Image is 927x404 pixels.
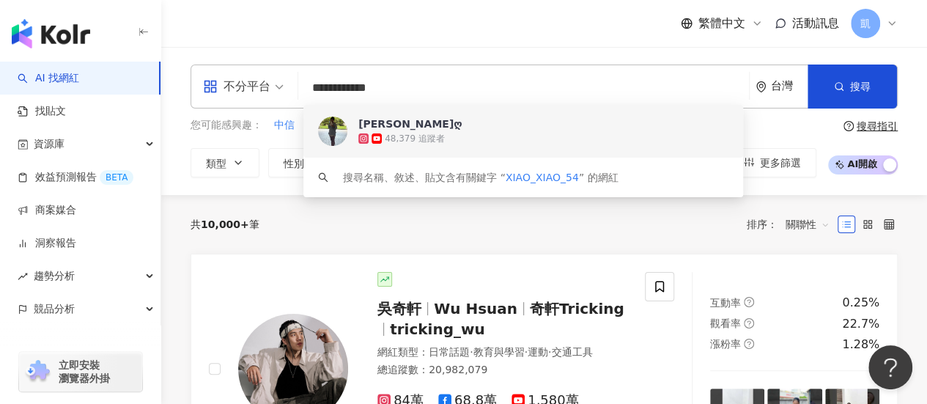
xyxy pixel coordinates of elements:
span: 中信 [274,118,295,133]
span: 教育與學習 [473,346,524,358]
span: 觀看率 [710,317,741,329]
span: 更多篩選 [760,157,801,169]
iframe: Help Scout Beacon - Open [868,345,912,389]
span: 趨勢分析 [34,260,75,293]
span: 關聯性 [786,213,830,236]
span: appstore [203,79,218,94]
button: 類型 [191,148,259,177]
button: 更多篩選 [728,148,816,177]
img: logo [12,19,90,48]
span: question-circle [843,121,854,131]
span: 奇軒Tricking [530,300,624,317]
img: chrome extension [23,360,52,383]
div: 0.25% [842,295,879,311]
span: environment [756,81,767,92]
div: [PERSON_NAME]ღ [358,117,462,131]
span: XIAO_XIAO_54 [506,172,579,183]
div: 網紅類型 ： [377,345,627,360]
img: KOL Avatar [318,117,347,146]
a: 效益預測報告BETA [18,170,133,185]
div: 搜尋指引 [857,120,898,132]
span: 您可能感興趣： [191,118,262,133]
span: 運動 [528,346,548,358]
span: search [318,172,328,183]
span: 交通工具 [551,346,592,358]
span: question-circle [744,318,754,328]
span: 凱 [860,15,871,32]
span: question-circle [744,339,754,349]
button: 搜尋 [808,65,897,109]
div: 總追蹤數 ： 20,982,079 [377,363,627,378]
a: 洞察報告 [18,236,76,251]
span: 性別 [284,158,304,169]
a: 找貼文 [18,104,66,119]
span: Wu Hsuan [434,300,517,317]
span: · [548,346,551,358]
div: 1.28% [842,337,879,353]
span: 互動率 [710,297,741,309]
span: 立即安裝 瀏覽器外掛 [59,359,110,385]
span: 漲粉率 [710,338,741,350]
span: 日常話題 [429,346,470,358]
button: 中信 [273,117,295,133]
div: 22.7% [842,316,879,332]
span: tricking_wu [390,320,485,338]
span: · [524,346,527,358]
span: 搜尋 [850,81,871,92]
div: 排序： [747,213,838,236]
a: 商案媒合 [18,203,76,218]
div: 搜尋名稱、敘述、貼文含有關鍵字 “ ” 的網紅 [343,169,618,186]
span: 活動訊息 [792,16,839,30]
span: 10,000+ [201,218,249,230]
span: rise [18,271,28,282]
div: 不分平台 [203,75,270,98]
span: 資源庫 [34,128,64,161]
span: question-circle [744,297,754,307]
div: 48,379 追蹤者 [385,133,445,145]
span: 類型 [206,158,226,169]
a: searchAI 找網紅 [18,71,79,86]
button: 性別 [268,148,337,177]
span: · [470,346,473,358]
span: 競品分析 [34,293,75,326]
span: 繁體中文 [698,15,745,32]
div: 共 筆 [191,218,259,230]
div: 台灣 [771,80,808,92]
span: 吳奇軒 [377,300,421,317]
a: chrome extension立即安裝 瀏覽器外掛 [19,352,142,392]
